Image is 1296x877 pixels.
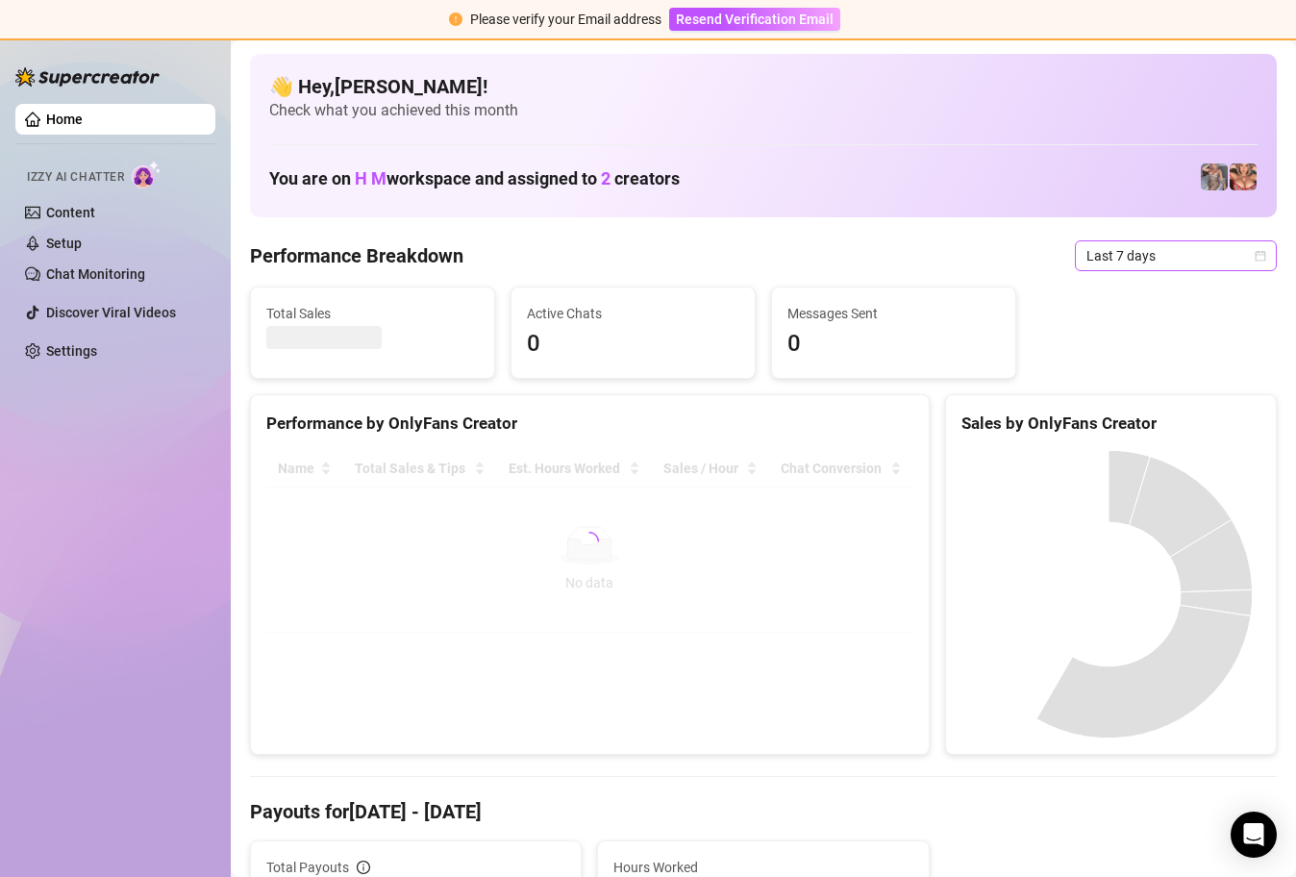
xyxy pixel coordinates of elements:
a: Chat Monitoring [46,266,145,282]
a: Content [46,205,95,220]
h4: 👋 Hey, [PERSON_NAME] ! [269,73,1258,100]
span: 2 [601,168,611,188]
a: Discover Viral Videos [46,305,176,320]
div: Performance by OnlyFans Creator [266,411,913,437]
span: Last 7 days [1086,241,1265,270]
h4: Payouts for [DATE] - [DATE] [250,798,1277,825]
img: pennylondonvip [1201,163,1228,190]
div: Please verify your Email address [470,9,661,30]
span: Izzy AI Chatter [27,168,124,187]
span: H M [355,168,386,188]
div: Open Intercom Messenger [1231,812,1277,858]
span: info-circle [357,861,370,874]
div: Sales by OnlyFans Creator [961,411,1260,437]
span: 0 [527,326,739,363]
h1: You are on workspace and assigned to creators [269,168,680,189]
a: Home [46,112,83,127]
span: Total Sales [266,303,479,324]
span: exclamation-circle [449,13,462,26]
a: Settings [46,343,97,359]
a: Setup [46,236,82,251]
span: Check what you achieved this month [269,100,1258,121]
h4: Performance Breakdown [250,242,463,269]
img: pennylondon [1230,163,1257,190]
span: Messages Sent [787,303,1000,324]
span: 0 [787,326,1000,363]
span: loading [578,530,601,553]
img: logo-BBDzfeDw.svg [15,67,160,87]
img: AI Chatter [132,161,162,188]
span: Active Chats [527,303,739,324]
span: Resend Verification Email [676,12,834,27]
button: Resend Verification Email [669,8,840,31]
span: calendar [1255,250,1266,262]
